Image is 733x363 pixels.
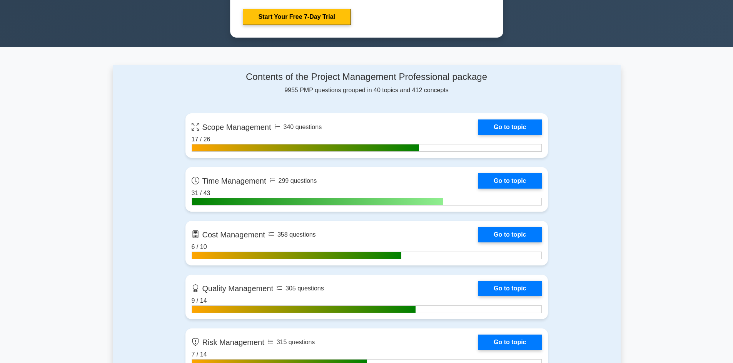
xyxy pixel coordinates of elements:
a: Go to topic [478,119,541,135]
a: Go to topic [478,227,541,242]
a: Go to topic [478,335,541,350]
h4: Contents of the Project Management Professional package [185,71,548,83]
a: Go to topic [478,281,541,296]
a: Start Your Free 7-Day Trial [243,9,351,25]
div: 9955 PMP questions grouped in 40 topics and 412 concepts [185,71,548,95]
a: Go to topic [478,173,541,189]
